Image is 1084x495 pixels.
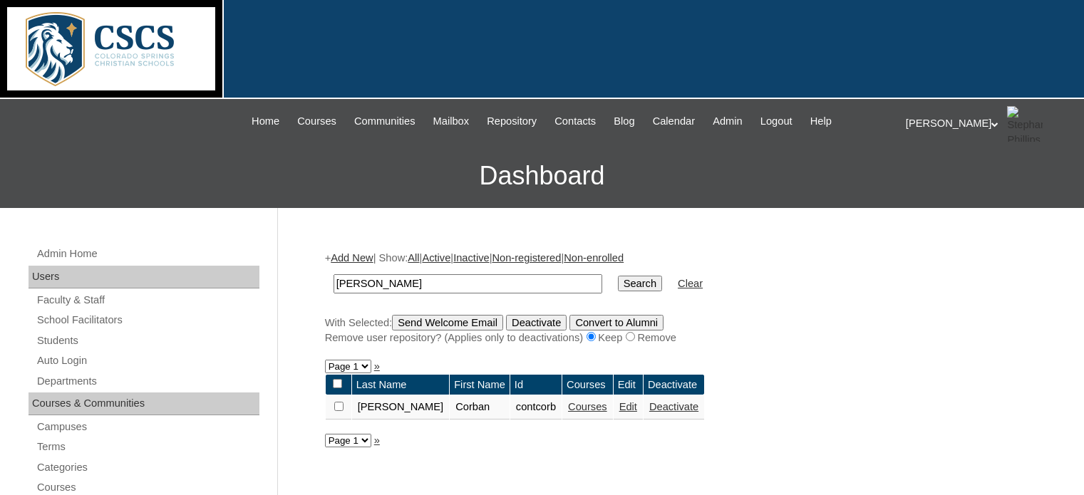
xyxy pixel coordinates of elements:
[354,113,415,130] span: Communities
[433,113,470,130] span: Mailbox
[453,252,490,264] a: Inactive
[547,113,603,130] a: Contacts
[706,113,750,130] a: Admin
[36,352,259,370] a: Auto Login
[426,113,477,130] a: Mailbox
[374,434,380,446] a: »
[36,245,259,263] a: Admin Home
[252,113,279,130] span: Home
[569,315,664,330] input: Convert to Alumni
[297,113,336,130] span: Courses
[803,113,839,130] a: Help
[487,113,537,130] span: Repository
[510,395,562,420] td: contcorb
[753,113,800,130] a: Logout
[392,315,503,330] input: Send Welcome Email
[492,252,561,264] a: Non-registered
[564,252,624,264] a: Non-enrolled
[678,278,703,289] a: Clear
[36,418,259,436] a: Campuses
[562,375,613,395] td: Courses
[510,375,562,395] td: Id
[36,459,259,476] a: Categories
[36,332,259,350] a: Students
[614,113,634,130] span: Blog
[480,113,544,130] a: Repository
[374,360,380,372] a: »
[906,106,1070,142] div: [PERSON_NAME]
[325,315,1031,345] div: With Selected:
[606,113,641,130] a: Blog
[408,252,419,264] a: All
[646,113,702,130] a: Calendar
[352,375,450,395] td: Last Name
[325,251,1031,345] div: + | Show: | | | |
[649,401,698,412] a: Deactivate
[760,113,793,130] span: Logout
[290,113,344,130] a: Courses
[7,7,215,90] img: logo-white.png
[568,401,607,412] a: Courses
[713,113,743,130] span: Admin
[644,375,704,395] td: Deactivate
[334,274,602,293] input: Search
[36,291,259,309] a: Faculty & Staff
[347,113,423,130] a: Communities
[653,113,695,130] span: Calendar
[36,438,259,456] a: Terms
[325,330,1031,345] div: Remove user repository? (Applies only to deactivations) Keep Remove
[29,392,259,415] div: Courses & Communities
[29,266,259,288] div: Users
[810,113,832,130] span: Help
[422,252,450,264] a: Active
[1007,106,1043,142] img: Stephanie Phillips
[352,395,450,420] td: [PERSON_NAME]
[331,252,373,264] a: Add New
[36,372,259,390] a: Departments
[244,113,287,130] a: Home
[619,401,637,412] a: Edit
[450,375,510,395] td: First Name
[614,375,643,395] td: Edit
[7,144,1077,208] h3: Dashboard
[506,315,567,330] input: Deactivate
[36,311,259,329] a: School Facilitators
[450,395,510,420] td: Corban
[618,276,662,291] input: Search
[554,113,596,130] span: Contacts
